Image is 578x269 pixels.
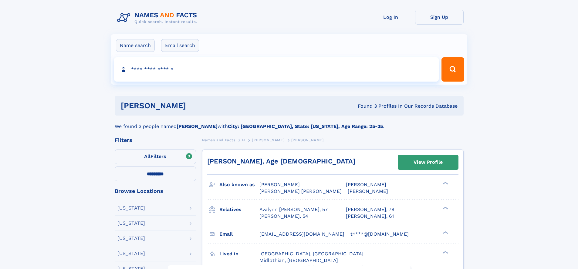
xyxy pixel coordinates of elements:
[259,213,308,220] a: [PERSON_NAME], 54
[177,123,218,129] b: [PERSON_NAME]
[414,155,443,169] div: View Profile
[117,236,145,241] div: [US_STATE]
[121,102,272,109] h1: [PERSON_NAME]
[117,251,145,256] div: [US_STATE]
[346,206,394,213] a: [PERSON_NAME], 78
[441,230,448,234] div: ❯
[398,155,458,170] a: View Profile
[202,136,235,144] a: Names and Facts
[115,116,464,130] div: We found 3 people named with .
[252,136,284,144] a: [PERSON_NAME]
[115,188,196,194] div: Browse Locations
[348,188,388,194] span: [PERSON_NAME]
[116,39,155,52] label: Name search
[115,150,196,164] label: Filters
[219,249,259,259] h3: Lived in
[242,136,245,144] a: H
[161,39,199,52] label: Email search
[259,188,342,194] span: [PERSON_NAME] [PERSON_NAME]
[346,213,394,220] a: [PERSON_NAME], 61
[219,204,259,215] h3: Relatives
[441,206,448,210] div: ❯
[228,123,383,129] b: City: [GEOGRAPHIC_DATA], State: [US_STATE], Age Range: 25-35
[272,103,458,109] div: Found 3 Profiles In Our Records Database
[117,206,145,210] div: [US_STATE]
[259,206,328,213] a: Avalynn [PERSON_NAME], 57
[242,138,245,142] span: H
[259,257,338,263] span: Midlothian, [GEOGRAPHIC_DATA]
[441,250,448,254] div: ❯
[115,10,202,26] img: Logo Names and Facts
[259,182,300,187] span: [PERSON_NAME]
[259,251,363,257] span: [GEOGRAPHIC_DATA], [GEOGRAPHIC_DATA]
[114,57,439,82] input: search input
[346,182,386,187] span: [PERSON_NAME]
[367,10,415,25] a: Log In
[117,221,145,226] div: [US_STATE]
[144,153,150,159] span: All
[291,138,324,142] span: [PERSON_NAME]
[219,180,259,190] h3: Also known as
[441,181,448,185] div: ❯
[115,137,196,143] div: Filters
[441,57,464,82] button: Search Button
[252,138,284,142] span: [PERSON_NAME]
[259,231,344,237] span: [EMAIL_ADDRESS][DOMAIN_NAME]
[415,10,464,25] a: Sign Up
[219,229,259,239] h3: Email
[207,157,355,165] a: [PERSON_NAME], Age [DEMOGRAPHIC_DATA]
